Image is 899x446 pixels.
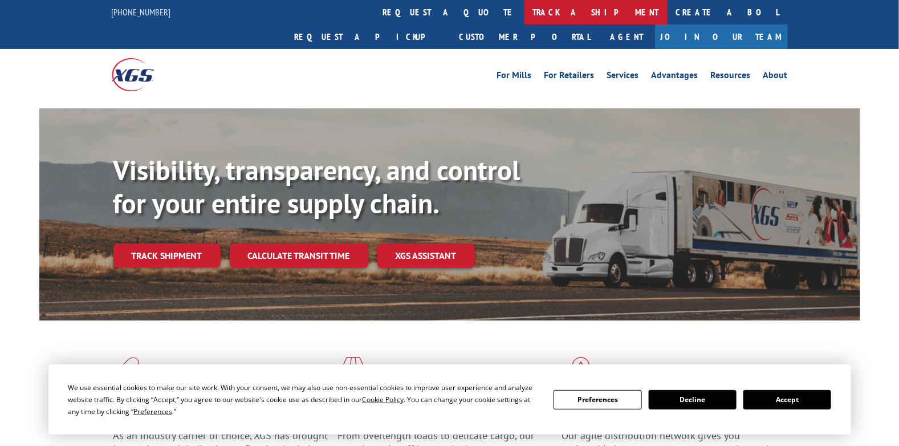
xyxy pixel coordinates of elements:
[230,244,368,268] a: Calculate transit time
[113,152,520,221] b: Visibility, transparency, and control for your entire supply chain.
[113,244,221,267] a: Track shipment
[337,357,364,387] img: xgs-icon-focused-on-flooring-red
[554,390,641,409] button: Preferences
[451,25,599,49] a: Customer Portal
[48,364,851,435] div: Cookie Consent Prompt
[649,390,737,409] button: Decline
[743,390,831,409] button: Accept
[655,25,788,49] a: Join Our Team
[652,71,698,83] a: Advantages
[286,25,451,49] a: Request a pickup
[133,407,172,416] span: Preferences
[607,71,639,83] a: Services
[711,71,751,83] a: Resources
[497,71,532,83] a: For Mills
[763,71,788,83] a: About
[544,71,595,83] a: For Retailers
[362,395,404,404] span: Cookie Policy
[562,357,601,387] img: xgs-icon-flagship-distribution-model-red
[113,357,149,387] img: xgs-icon-total-supply-chain-intelligence-red
[112,6,171,18] a: [PHONE_NUMBER]
[68,382,540,417] div: We use essential cookies to make our site work. With your consent, we may also use non-essential ...
[377,244,475,268] a: XGS ASSISTANT
[599,25,655,49] a: Agent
